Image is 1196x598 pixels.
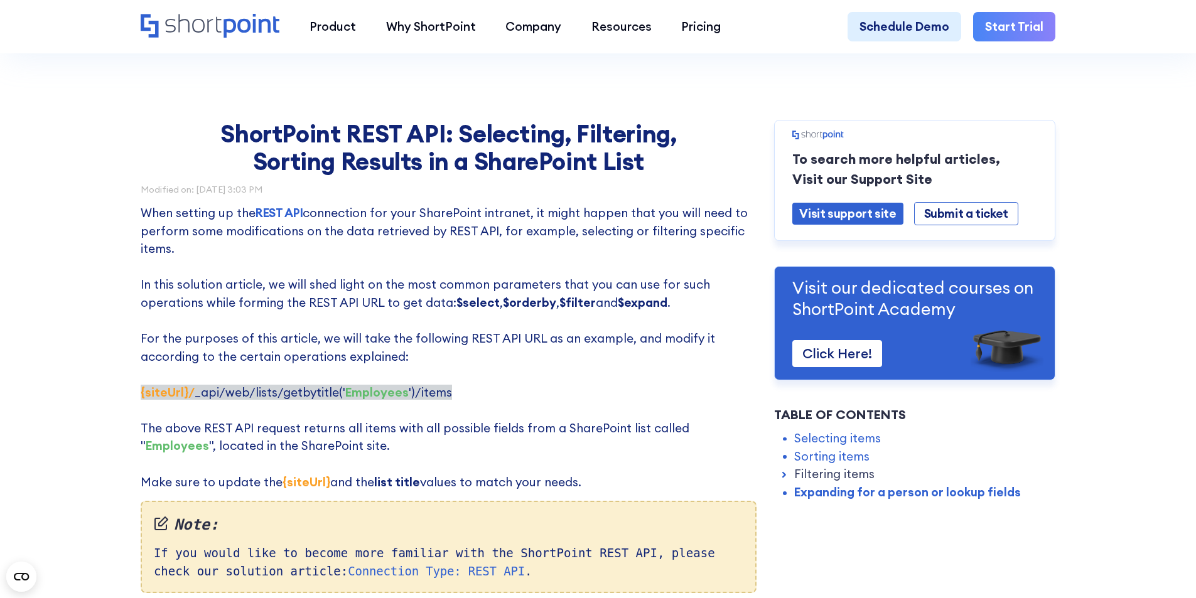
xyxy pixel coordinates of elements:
div: Table of Contents [774,405,1055,424]
a: Visit support site [792,203,903,225]
a: Expanding for a person or lookup fields [794,483,1021,501]
div: Widget de chat [970,452,1196,598]
div: Company [505,18,561,36]
a: Company [490,12,576,42]
a: Pricing [667,12,736,42]
strong: {siteUrl} [283,474,330,489]
div: Modified on: [DATE] 3:03 PM [141,185,757,194]
strong: Employees [345,385,409,400]
a: Why ShortPoint [371,12,491,42]
div: Pricing [681,18,721,36]
a: Home [141,14,279,40]
iframe: Chat Widget [970,452,1196,598]
a: Filtering items [794,465,875,483]
strong: $select [456,295,500,310]
a: Selecting items [794,429,881,447]
div: If you would like to become more familiar with the ShortPoint REST API, please check our solution... [141,501,757,593]
a: Submit a ticket [914,202,1018,225]
a: REST API [256,205,303,220]
em: Note: [154,514,743,537]
h1: ShortPoint REST API: Selecting, Filtering, Sorting Results in a SharePoint List [213,120,684,175]
strong: list title [374,474,420,489]
strong: Employees [146,438,209,453]
div: Product [310,18,356,36]
a: Product [294,12,371,42]
div: Resources [591,18,652,36]
a: Resources [576,12,667,42]
a: Click Here! [792,340,882,367]
p: When setting up the connection for your SharePoint intranet, it might happen that you will need t... [141,204,757,491]
p: To search more helpful articles, Visit our Support Site [792,149,1037,190]
strong: {siteUrl}/ [141,385,195,400]
a: Start Trial [973,12,1055,42]
span: ‍ _api/web/lists/getbytitle(' ')/items [141,385,452,400]
button: Open CMP widget [6,562,36,592]
strong: $filter [559,295,596,310]
a: Schedule Demo [848,12,961,42]
a: Connection Type: REST API [348,564,525,578]
strong: $expand [618,295,667,310]
strong: $orderby [503,295,556,310]
a: Sorting items [794,447,870,466]
div: Why ShortPoint [386,18,476,36]
p: Visit our dedicated courses on ShortPoint Academy [792,277,1037,320]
